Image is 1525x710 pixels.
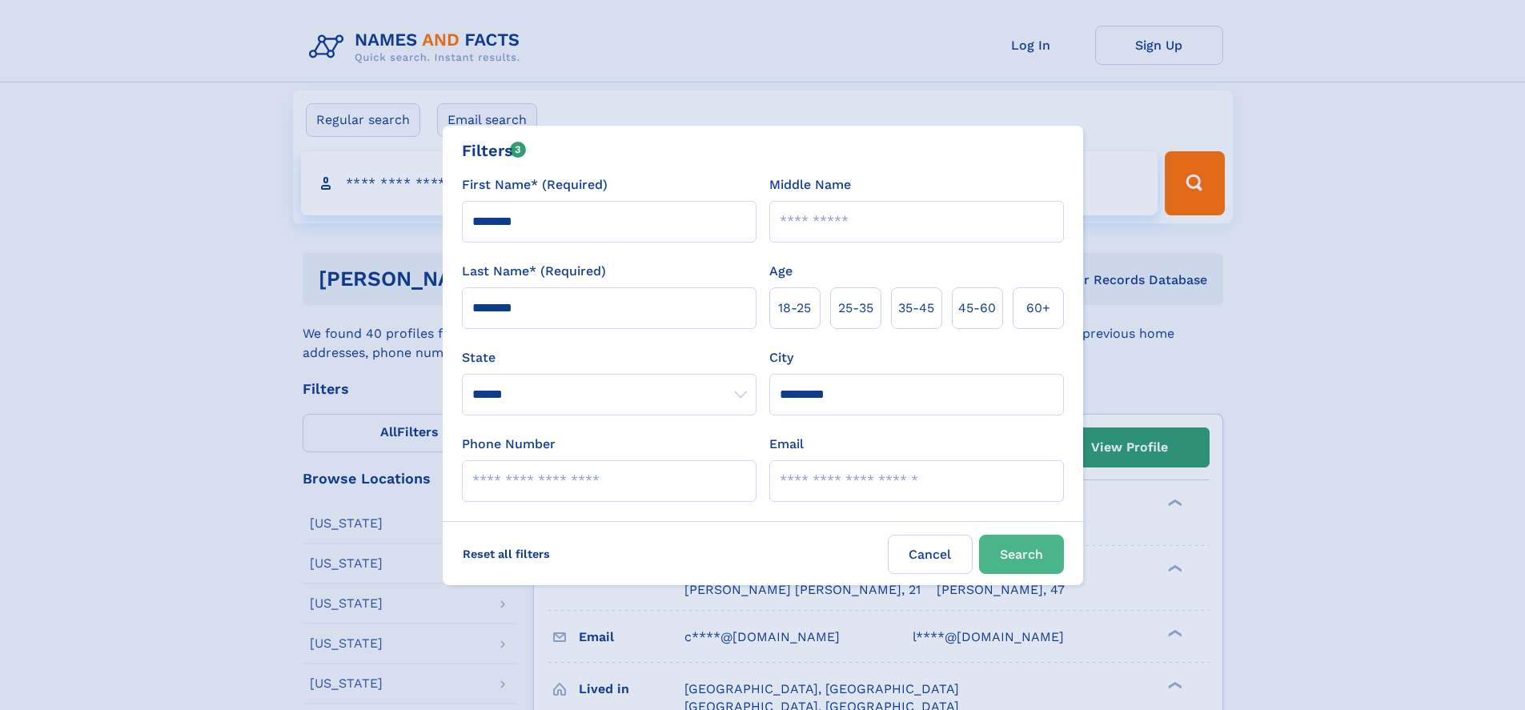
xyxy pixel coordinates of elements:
label: Phone Number [462,435,556,454]
label: Last Name* (Required) [462,262,606,281]
div: Filters [462,138,527,162]
label: Middle Name [769,175,851,195]
label: State [462,348,756,367]
label: Age [769,262,793,281]
label: First Name* (Required) [462,175,608,195]
label: Email [769,435,804,454]
button: Search [979,535,1064,574]
span: 18‑25 [778,299,811,318]
label: City [769,348,793,367]
span: 25‑35 [838,299,873,318]
span: 35‑45 [898,299,934,318]
label: Reset all filters [452,535,560,573]
label: Cancel [888,535,973,574]
span: 45‑60 [958,299,996,318]
span: 60+ [1026,299,1050,318]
